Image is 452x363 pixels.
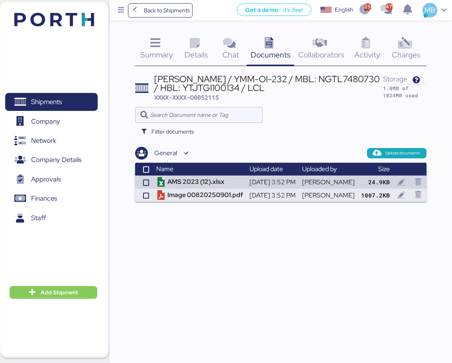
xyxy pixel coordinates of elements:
a: Approvals [5,170,98,189]
button: Add Shipment [10,286,97,299]
input: Search Document name or Tag [150,107,258,123]
span: Name [156,165,173,173]
span: XXXX-XXXX-O0052115 [154,93,219,101]
span: Approvals [31,174,61,185]
td: [PERSON_NAME] [299,176,358,189]
span: Chat [222,49,239,60]
a: Company [5,112,98,130]
span: Storage [383,74,407,83]
div: 1.0MB of 1024MB used [383,85,426,100]
span: Uploaded by [302,165,337,173]
div: General [154,148,177,158]
span: Summary [140,49,173,60]
button: Filter documents [135,124,200,139]
a: Staff [5,209,98,227]
span: Filter documents [151,127,194,136]
div: [PERSON_NAME] / YMM-OI-232 / MBL: NGTL7480730 / HBL: YTJTGI100134 / LCL [154,75,383,93]
td: 1007.2KB [358,189,393,202]
span: Network [31,135,56,146]
span: Shipments [31,96,62,108]
button: Upload documents [367,148,426,158]
a: Finances [5,189,98,208]
span: Company Details [31,154,81,166]
span: Activity [354,49,380,60]
span: MB [424,5,435,15]
span: Documents [251,49,291,60]
a: Company Details [5,151,98,169]
span: Upload date [250,165,283,173]
a: Back to Shipments [128,3,193,18]
td: [PERSON_NAME] [299,189,358,202]
td: Image 00820250901.pdf [153,189,246,202]
a: Network [5,132,98,150]
span: Add Shipment [41,288,78,297]
td: 24.9KB [358,176,393,189]
td: [DATE] 3:52 PM [246,189,299,202]
span: Size [378,165,390,173]
button: Menu [114,4,128,17]
a: Shipments [5,93,98,111]
span: Collaborators [298,49,344,60]
td: [DATE] 3:52 PM [246,176,299,189]
span: Back to Shipments [144,6,190,15]
span: Charges [392,49,421,60]
span: Finances [31,193,57,204]
div: English [335,6,353,14]
span: Company [31,116,60,127]
span: Upload documents [385,150,420,157]
span: Details [185,49,208,60]
span: Staff [31,212,46,224]
td: AMS 2023 (12).xlsx [153,176,246,189]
